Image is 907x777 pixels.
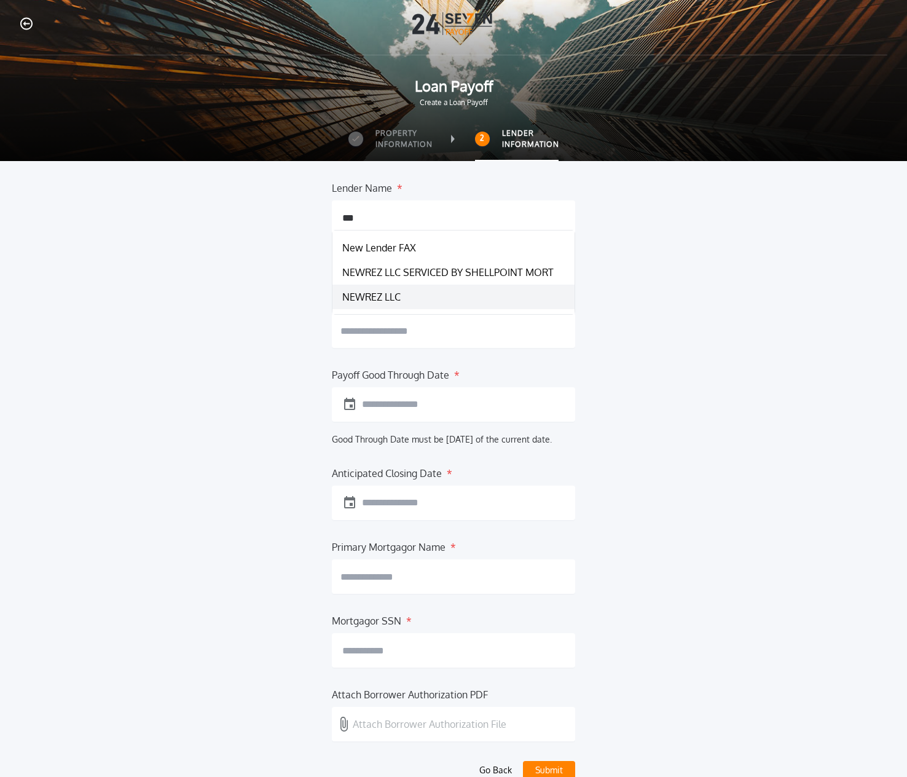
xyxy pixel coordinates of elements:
label: Primary Mortgagor Name [332,540,446,550]
label: Attach Borrower Authorization PDF [332,687,488,697]
label: Lender Name [332,181,392,191]
label: Payoff Good Through Date [332,368,449,377]
button: NEWREZ LLC SERVICED BY SHELLPOINT MORT [342,265,565,280]
h2: 2 [480,133,484,143]
span: Create a Loan Payoff [20,97,887,108]
label: Mortgagor SSN [332,613,401,623]
p: Attach Borrower Authorization File [353,717,506,732]
img: Logo [412,12,495,35]
label: Property Information [375,128,433,150]
button: NEWREZ LLC [342,290,565,304]
button: New Lender FAX [342,240,565,255]
span: Loan Payoff [20,75,887,97]
label: Good Through Date must be [DATE] of the current date. [332,434,552,444]
label: Anticipated Closing Date [332,466,442,476]
label: Lender Information [502,128,559,150]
